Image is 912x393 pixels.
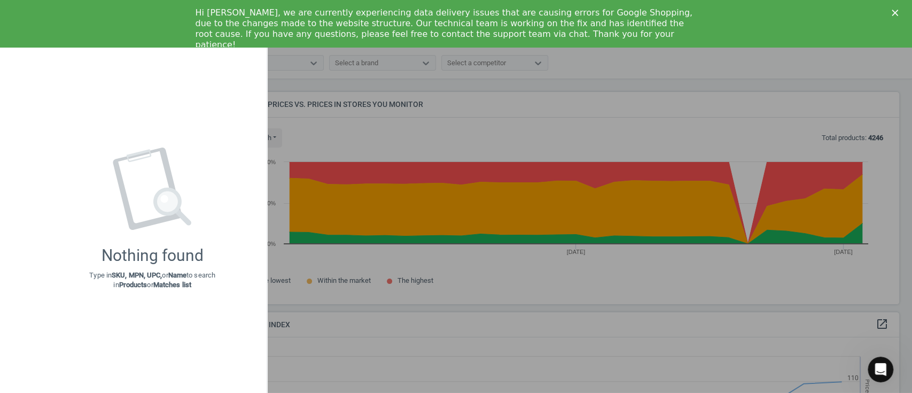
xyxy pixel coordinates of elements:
[102,246,204,265] div: Nothing found
[892,10,902,16] div: Close
[112,271,162,279] strong: SKU, MPN, UPC,
[196,7,700,50] div: Hi [PERSON_NAME], we are currently experiencing data delivery issues that are causing errors for ...
[168,271,186,279] strong: Name
[89,271,215,290] p: Type in or to search in or
[153,281,191,289] strong: Matches list
[868,357,893,382] iframe: Intercom live chat
[119,281,147,289] strong: Products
